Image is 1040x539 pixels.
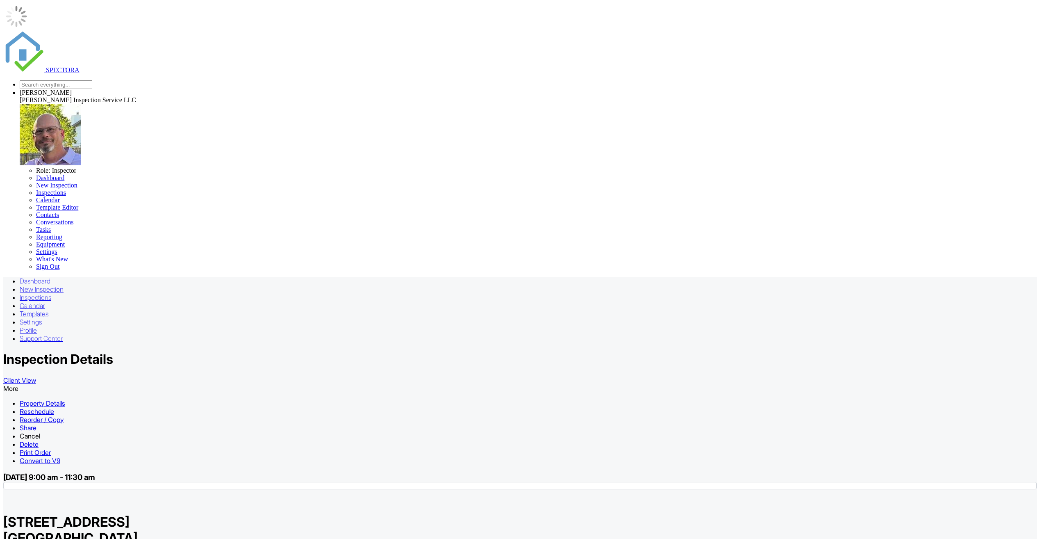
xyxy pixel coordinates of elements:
[20,407,54,416] a: Reschedule
[36,204,78,211] a: Template Editor
[36,226,51,233] a: Tasks
[20,432,1037,440] div: Cancel
[20,301,1037,310] a: Calendar
[20,89,1037,96] div: [PERSON_NAME]
[36,182,77,189] a: New Inspection
[36,248,57,255] a: Settings
[3,66,80,73] a: SPECTORA
[20,293,1037,301] a: Inspections
[36,241,65,248] a: Equipment
[20,310,1037,318] a: Templates
[36,189,66,196] a: Inspections
[36,263,59,270] a: Sign Out
[3,473,1037,489] h3: [DATE] 9:00 am - 11:30 am
[36,196,60,203] a: Calendar
[20,80,92,89] input: Search everything...
[3,384,1037,393] div: More
[36,174,64,181] a: Dashboard
[20,440,39,448] a: Delete
[36,219,74,226] a: Conversations
[20,104,81,165] img: kanakprofile_image0.jpg
[46,66,80,73] span: SPECTORA
[36,233,62,240] a: Reporting
[36,211,59,218] a: Contacts
[36,256,68,263] a: What's New
[3,351,1037,367] h1: Inspection Details
[20,416,64,424] a: Reorder / Copy
[3,31,44,72] img: The Best Home Inspection Software - Spectora
[20,318,1037,326] a: Settings
[3,376,1037,384] a: Client View
[20,277,1037,285] a: Dashboard
[20,424,36,432] a: Share
[36,167,76,174] span: Role: Inspector
[20,334,1037,343] a: Support Center
[3,3,30,30] img: loading-93afd81d04378562ca97960a6d0abf470c8f8241ccf6a1b4da771bf876922d1b.gif
[20,448,51,457] a: Print Order
[20,96,1037,104] div: Bain Inspection Service LLC
[20,285,1037,293] a: New Inspection
[20,457,60,465] a: Convert to V9
[20,399,65,407] a: Property Details
[20,326,1037,334] a: Profile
